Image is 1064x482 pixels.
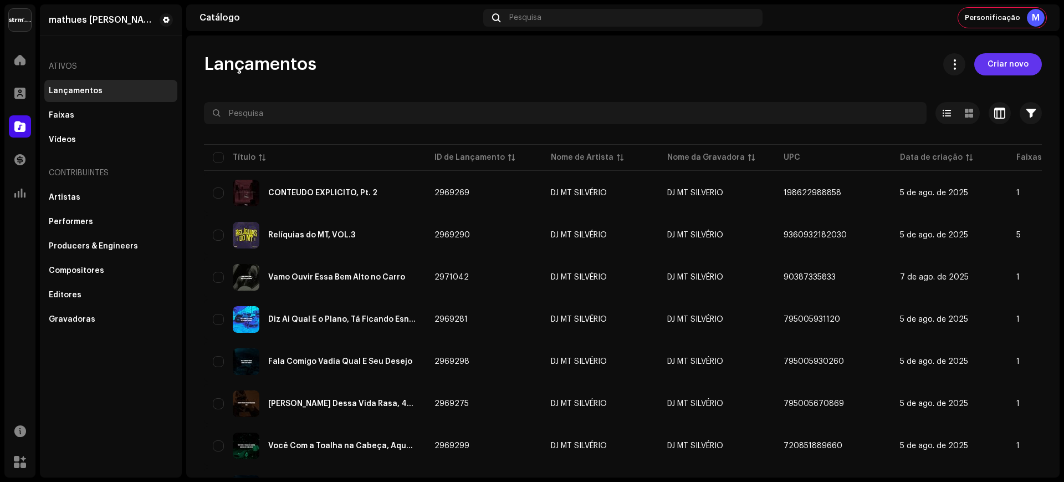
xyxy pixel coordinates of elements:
[49,266,104,275] div: Compositores
[551,358,607,366] div: DJ MT SILVÉRIO
[551,189,649,197] span: DJ MT SILVÉRIO
[268,400,417,408] div: Gosto Muito Dessa Vida Rasa, 442
[49,193,80,202] div: Artistas
[551,273,607,281] div: DJ MT SILVÉRIO
[667,358,723,366] span: DJ MT SILVÉRIO
[44,284,177,306] re-m-nav-item: Editores
[44,129,177,151] re-m-nav-item: Vídeos
[49,242,138,251] div: Producers & Engineers
[434,273,469,281] span: 2971042
[667,316,723,323] span: DJ MT SILVÉRIO
[551,400,607,408] div: DJ MT SILVÉRIO
[49,111,74,120] div: Faixas
[233,433,259,459] img: 853a2884-6645-4454-a0c9-dfbb4ba1af9b
[667,189,723,197] span: DJ MT SILVERIO
[44,235,177,257] re-m-nav-item: Producers & Engineers
[44,53,177,80] re-a-nav-header: Ativos
[49,87,103,95] div: Lançamentos
[965,13,1020,22] span: Personificação
[49,217,93,226] div: Performers
[434,400,469,408] span: 2969275
[44,186,177,209] re-m-nav-item: Artistas
[233,264,259,291] img: 058363e9-4f91-43e0-94d1-b45ddc81f88f
[268,316,417,323] div: Diz Ai Qual É o Plano, Tá Ficando Esnobe
[204,102,927,124] input: Pesquisa
[44,260,177,282] re-m-nav-item: Compositores
[900,231,968,239] span: 5 de ago. de 2025
[233,152,255,163] div: Título
[434,316,468,323] span: 2969281
[551,189,607,197] div: DJ MT SILVÉRIO
[49,291,81,300] div: Editores
[667,152,745,163] div: Nome da Gravadora
[667,231,723,239] span: DJ MT SILVÉRIO
[551,273,649,281] span: DJ MT SILVÉRIO
[784,273,836,281] span: 90387335833
[49,315,95,324] div: Gravadoras
[900,442,968,450] span: 5 de ago. de 2025
[551,400,649,408] span: DJ MT SILVÉRIO
[784,442,842,450] span: 720851889660
[667,273,723,281] span: DJ MT SILVÉRIO
[268,273,405,281] div: Vamo Ouvir Essa Bem Alto no Carro
[268,358,412,366] div: Fala Comigo Vadia Qual É Seu Desejo
[900,358,968,366] span: 5 de ago. de 2025
[434,152,505,163] div: ID de Lançamento
[44,308,177,331] re-m-nav-item: Gravadoras
[199,13,479,22] div: Catálogo
[509,13,541,22] span: Pesquisa
[44,104,177,126] re-m-nav-item: Faixas
[551,316,649,323] span: DJ MT SILVÉRIO
[233,180,259,206] img: d4890b2a-72cf-4289-8db2-95f937344d89
[974,53,1042,75] button: Criar novo
[551,358,649,366] span: DJ MT SILVÉRIO
[44,211,177,233] re-m-nav-item: Performers
[44,80,177,102] re-m-nav-item: Lançamentos
[233,222,259,248] img: d46694f6-a81c-43a2-b4d6-821ea05f2442
[44,160,177,186] re-a-nav-header: Contribuintes
[268,189,377,197] div: CONTEUDO EXPLÍCITO, Pt. 2
[551,231,607,239] div: DJ MT SILVÉRIO
[667,442,723,450] span: DJ MT SILVÉRIO
[551,152,613,163] div: Nome de Artista
[900,273,969,281] span: 7 de ago. de 2025
[784,358,844,366] span: 795005930260
[784,316,840,323] span: 795005931120
[233,390,259,417] img: b99fd35c-e7a0-4eeb-ad82-75ad2c0bec3b
[551,231,649,239] span: DJ MT SILVÉRIO
[434,231,470,239] span: 2969290
[434,442,469,450] span: 2969299
[1027,9,1045,27] div: M
[900,189,968,197] span: 5 de ago. de 2025
[204,53,316,75] span: Lançamentos
[268,231,355,239] div: Relíquias do MT, VOL.3
[434,358,469,366] span: 2969298
[784,231,847,239] span: 9360932182030
[784,189,841,197] span: 198622988858
[49,16,155,24] div: mathues genezio silverio
[900,400,968,408] span: 5 de ago. de 2025
[9,9,31,31] img: 408b884b-546b-4518-8448-1008f9c76b02
[49,135,76,144] div: Vídeos
[784,400,844,408] span: 795005670869
[233,348,259,375] img: 5ced2749-4384-4bcf-8bdf-b9db96e7776b
[434,189,469,197] span: 2969269
[900,316,968,323] span: 5 de ago. de 2025
[667,400,723,408] span: DJ MT SILVÉRIO
[988,53,1029,75] span: Criar novo
[551,442,649,450] span: DJ MT SILVÉRIO
[551,316,607,323] div: DJ MT SILVÉRIO
[233,306,259,333] img: a9ed3b33-c317-41fe-bdce-935e9de474e1
[900,152,963,163] div: Data de criação
[268,442,417,450] div: Você Com a Toalha na Cabeça, Aquela Luz Semi Acesa
[551,442,607,450] div: DJ MT SILVÉRIO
